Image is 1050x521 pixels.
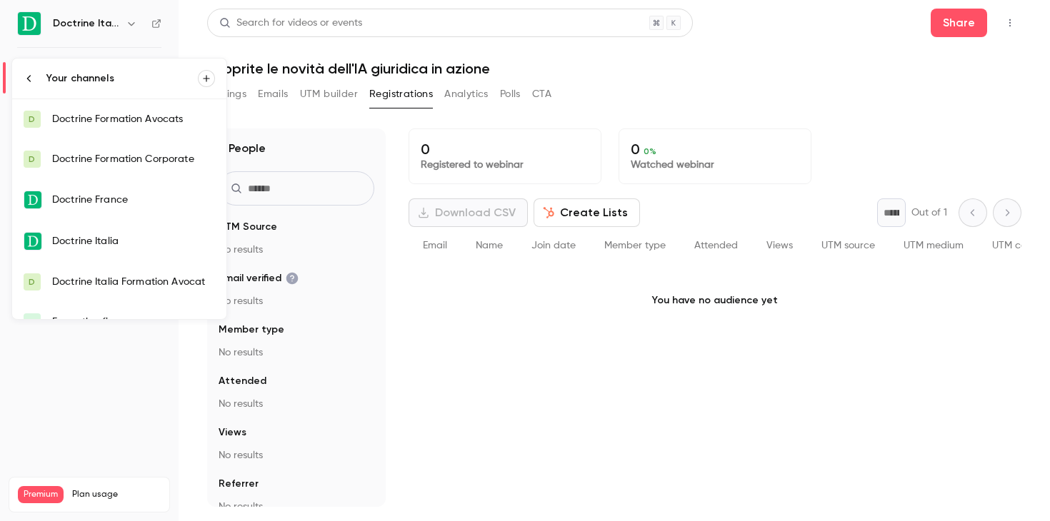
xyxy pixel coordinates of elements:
div: Doctrine France [52,193,215,207]
span: F [30,315,34,328]
div: Doctrine Italia Formation Avocat [52,275,215,289]
div: Your channels [46,71,198,86]
span: D [29,275,35,288]
img: Doctrine France [24,191,41,208]
span: D [29,153,35,166]
img: Doctrine Italia [24,233,41,250]
span: D [29,113,35,126]
div: Doctrine Formation Corporate [52,152,215,166]
div: Formation flow [52,315,215,329]
div: Doctrine Italia [52,234,215,248]
div: Doctrine Formation Avocats [52,112,215,126]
